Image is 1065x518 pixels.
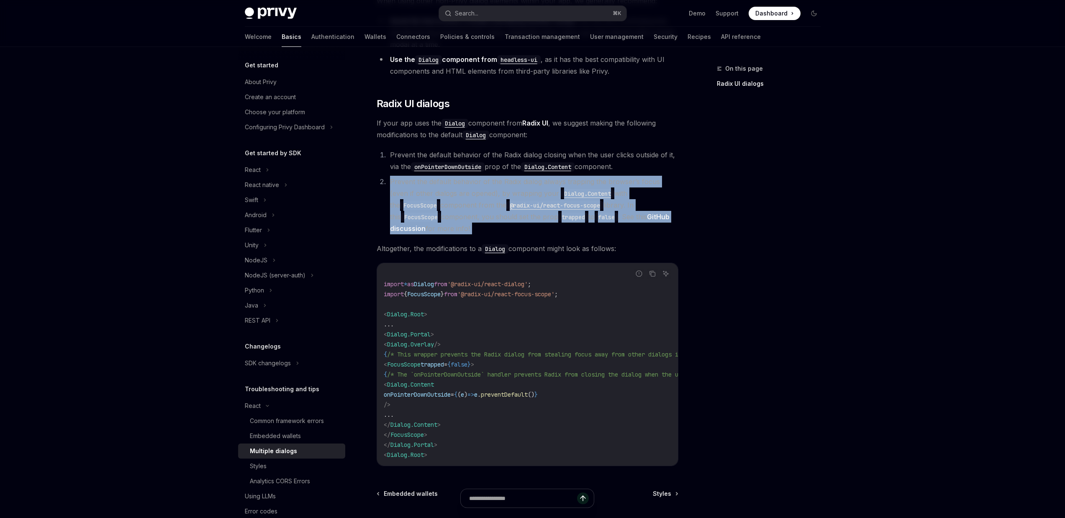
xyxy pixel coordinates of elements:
[245,225,262,235] div: Flutter
[471,361,474,368] span: >
[447,361,451,368] span: {
[245,240,259,250] div: Unity
[245,300,258,310] div: Java
[441,119,468,128] code: Dialog
[245,491,276,501] div: Using LLMs
[245,60,278,70] h5: Get started
[387,371,752,378] span: /* The `onPointerDownOutside` handler prevents Radix from closing the dialog when the user clicks...
[482,244,508,254] code: Dialog
[721,27,761,47] a: API reference
[245,195,258,205] div: Swift
[424,451,427,459] span: >
[461,391,464,398] span: e
[457,290,554,298] span: '@radix-ui/react-focus-scope'
[388,176,678,234] li: Prevent the default behavior of the Radix dialog always trapping the browser’s focus (even if oth...
[245,506,277,516] div: Error codes
[477,391,481,398] span: .
[467,361,471,368] span: }
[437,421,441,428] span: >
[506,201,603,209] a: @radix-ui/react-focus-scope
[559,189,614,197] a: Dialog.Content
[431,331,434,338] span: >
[250,416,324,426] div: Common framework errors
[245,148,301,158] h5: Get started by SDK
[414,280,434,288] span: Dialog
[384,341,387,348] span: <
[384,321,394,328] span: ...
[387,361,421,368] span: FocusScope
[377,97,449,110] span: Radix UI dialogs
[521,162,575,172] code: Dialog.Content
[238,90,345,105] a: Create an account
[577,492,589,504] button: Send message
[384,431,390,439] span: </
[411,162,485,172] code: onPointerDownOutside
[390,421,437,428] span: Dialog.Content
[250,431,301,441] div: Embedded wallets
[506,201,603,210] code: @radix-ui/react-focus-scope
[364,27,386,47] a: Wallets
[245,270,305,280] div: NodeJS (server-auth)
[689,9,706,18] a: Demo
[558,213,588,222] code: trapped
[245,77,277,87] div: About Privy
[250,446,297,456] div: Multiple dialogs
[384,441,390,449] span: </
[377,54,678,77] li: , as it has the best compatibility with UI components and HTML elements from third-party librarie...
[238,105,345,120] a: Choose your platform
[250,476,310,486] div: Analytics CORS Errors
[311,27,354,47] a: Authentication
[384,401,390,408] span: />
[505,27,580,47] a: Transaction management
[441,119,468,127] a: Dialog
[390,431,424,439] span: FocusScope
[497,55,541,64] a: headless-ui
[384,391,451,398] span: onPointerDownOutside
[654,27,677,47] a: Security
[238,489,345,504] a: Using LLMs
[400,201,440,210] code: FocusScope
[464,391,467,398] span: )
[415,55,442,64] a: Dialog
[245,8,297,19] img: dark logo
[401,213,441,222] code: FocusScope
[439,6,626,21] button: Search...⌘K
[474,391,477,398] span: e
[387,331,431,338] span: Dialog.Portal
[245,358,291,368] div: SDK changelogs
[440,27,495,47] a: Policies & controls
[387,310,424,318] span: Dialog.Root
[245,341,281,351] h5: Changelogs
[245,255,267,265] div: NodeJS
[462,131,489,140] code: Dialog
[238,474,345,489] a: Analytics CORS Errors
[384,411,394,418] span: ...
[384,361,387,368] span: <
[595,213,618,222] code: false
[441,290,444,298] span: }
[716,9,739,18] a: Support
[647,268,658,279] button: Copy the contents from the code block
[245,285,264,295] div: Python
[411,162,485,171] a: onPointerDownOutside
[688,27,711,47] a: Recipes
[447,280,528,288] span: '@radix-ui/react-dialog'
[522,119,548,127] strong: Radix UI
[387,381,434,388] span: Dialog.Content
[424,310,427,318] span: >
[434,341,441,348] span: />
[455,8,478,18] div: Search...
[660,268,671,279] button: Ask AI
[245,180,279,190] div: React native
[387,451,424,459] span: Dialog.Root
[282,27,301,47] a: Basics
[528,391,534,398] span: ()
[390,55,541,64] strong: Use the component from
[245,401,261,411] div: React
[444,361,447,368] span: =
[245,315,270,326] div: REST API
[384,280,404,288] span: import
[238,459,345,474] a: Styles
[481,391,528,398] span: preventDefault
[424,431,427,439] span: >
